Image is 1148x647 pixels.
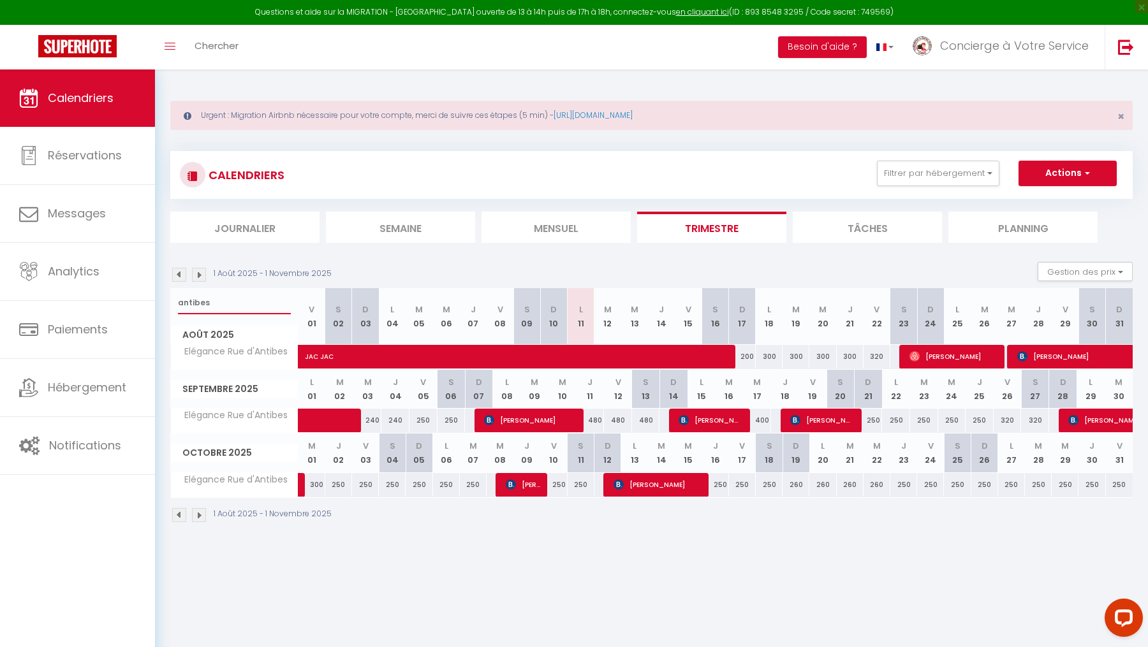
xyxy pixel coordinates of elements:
[173,345,291,359] span: Elégance Rue d'Antibes
[409,409,438,432] div: 250
[837,473,864,497] div: 260
[531,376,538,388] abbr: M
[336,440,341,452] abbr: J
[540,433,567,472] th: 10
[729,288,756,345] th: 17
[793,440,799,452] abbr: D
[38,35,117,57] img: Super Booking
[920,376,928,388] abbr: M
[783,433,809,472] th: 19
[48,263,99,279] span: Analytics
[476,376,482,388] abbr: D
[798,370,827,409] th: 19
[837,433,864,472] th: 21
[810,376,816,388] abbr: V
[684,440,692,452] abbr: M
[559,376,566,388] abbr: M
[702,473,729,497] div: 250
[409,370,438,409] th: 05
[497,303,503,316] abbr: V
[676,6,729,17] a: en cliquant ici
[605,440,611,452] abbr: D
[393,376,398,388] abbr: J
[1115,376,1122,388] abbr: M
[1061,440,1069,452] abbr: M
[944,433,971,472] th: 25
[621,433,648,472] th: 13
[1004,376,1010,388] abbr: V
[551,440,557,452] abbr: V
[48,379,126,395] span: Hébergement
[948,376,955,388] abbr: M
[604,409,632,432] div: 480
[848,303,853,316] abbr: J
[977,376,982,388] abbr: J
[171,444,298,462] span: Octobre 2025
[554,110,633,120] a: [URL][DOMAIN_NAME]
[443,303,450,316] abbr: M
[910,409,938,432] div: 250
[185,25,248,69] a: Chercher
[493,370,521,409] th: 08
[1052,433,1078,472] th: 29
[354,370,382,409] th: 03
[981,303,989,316] abbr: M
[513,433,540,472] th: 09
[944,288,971,345] th: 25
[171,326,298,344] span: Août 2025
[938,370,966,409] th: 24
[739,303,746,316] abbr: D
[390,440,395,452] abbr: S
[809,288,836,345] th: 20
[998,288,1025,345] th: 27
[460,288,487,345] th: 07
[771,370,799,409] th: 18
[1025,433,1052,472] th: 28
[917,288,944,345] th: 24
[550,303,557,316] abbr: D
[1063,303,1068,316] abbr: V
[594,433,621,472] th: 12
[460,433,487,472] th: 07
[809,473,836,497] div: 260
[336,376,344,388] abbr: M
[1117,440,1122,452] abbr: V
[433,473,460,497] div: 250
[484,408,573,432] span: [PERSON_NAME]
[928,440,934,452] abbr: V
[548,370,577,409] th: 10
[901,303,907,316] abbr: S
[379,473,406,497] div: 250
[1106,473,1133,497] div: 250
[827,370,855,409] th: 20
[729,473,756,497] div: 250
[363,440,369,452] abbr: V
[971,433,998,472] th: 26
[1021,409,1049,432] div: 320
[894,376,898,388] abbr: L
[809,433,836,472] th: 20
[873,440,881,452] abbr: M
[998,433,1025,472] th: 27
[1078,288,1105,345] th: 30
[49,437,121,453] span: Notifications
[659,370,688,409] th: 14
[864,473,890,497] div: 260
[994,370,1022,409] th: 26
[48,205,106,221] span: Messages
[1025,473,1052,497] div: 250
[725,376,733,388] abbr: M
[325,433,352,472] th: 02
[1117,108,1124,124] span: ×
[469,440,477,452] abbr: M
[679,408,741,432] span: [PERSON_NAME]
[496,440,504,452] abbr: M
[415,303,423,316] abbr: M
[448,376,454,388] abbr: S
[940,38,1089,54] span: Concierge à Votre Service
[1078,473,1105,497] div: 250
[362,303,369,316] abbr: D
[578,440,584,452] abbr: S
[756,473,783,497] div: 250
[487,288,513,345] th: 08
